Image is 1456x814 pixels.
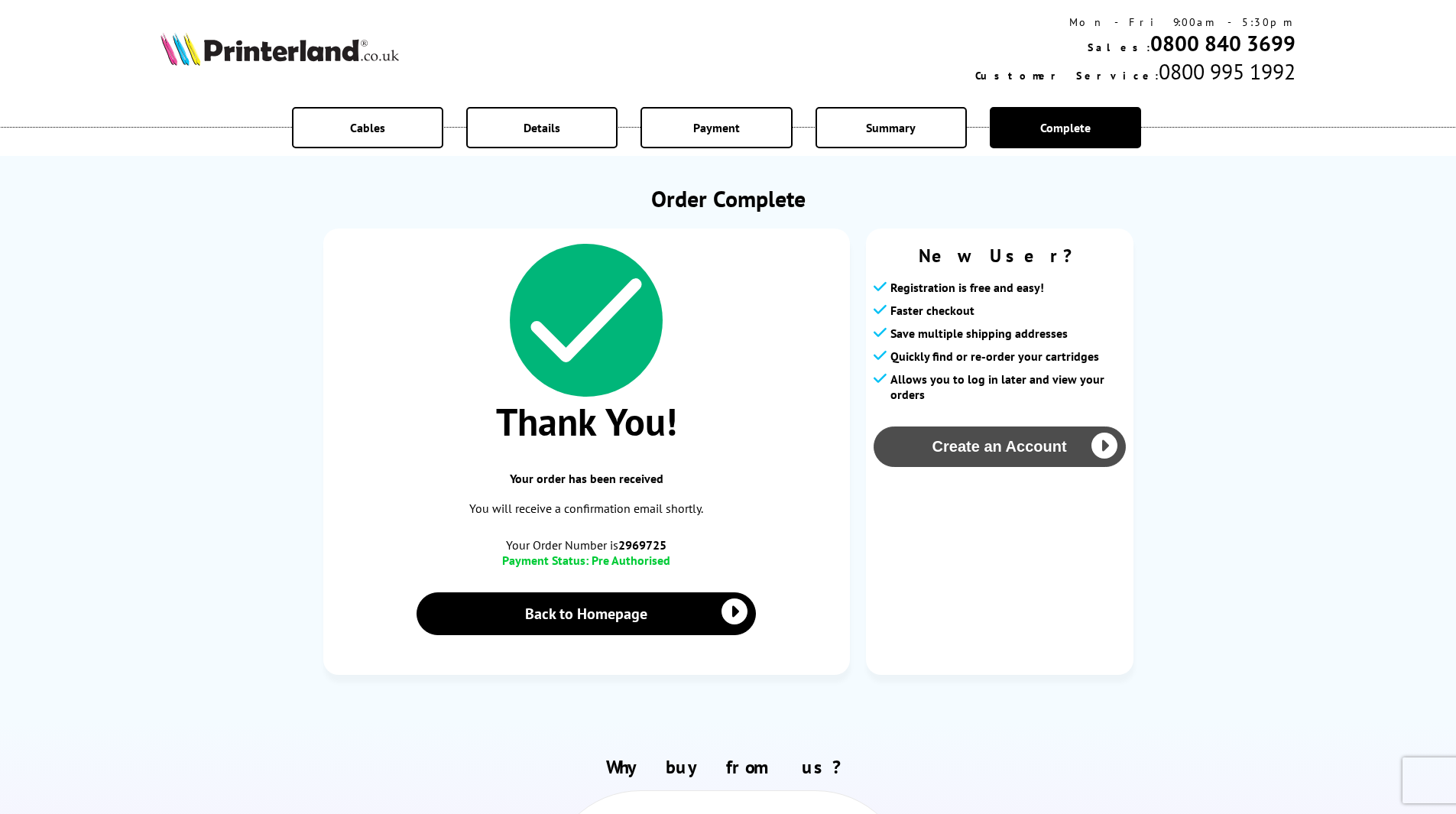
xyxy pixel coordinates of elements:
[874,426,1126,467] button: Create an Account
[890,371,1126,402] span: Allows you to log in later and view your orders
[890,349,1099,364] span: Quickly find or re-order your cartridges
[323,183,1133,213] h1: Order Complete
[339,471,835,486] span: Your order has been received
[618,537,666,553] b: 2969725
[890,303,974,318] span: Faster checkout
[975,15,1295,29] div: Mon - Fri 9:00am - 5:30pm
[1088,41,1150,54] span: Sales:
[524,120,560,135] span: Details
[417,592,757,635] a: Back to Homepage
[866,120,916,135] span: Summary
[1159,57,1295,86] span: 0800 995 1992
[502,553,589,568] span: Payment Status:
[874,244,1126,268] span: New User?
[1040,120,1091,135] span: Complete
[890,326,1068,341] span: Save multiple shipping addresses
[161,32,399,66] img: Printerland Logo
[975,69,1159,83] span: Customer Service:
[1150,29,1295,57] a: 0800 840 3699
[339,498,835,519] p: You will receive a confirmation email shortly.
[350,120,385,135] span: Cables
[592,553,670,568] span: Pre Authorised
[339,397,835,446] span: Thank You!
[161,755,1296,779] h2: Why buy from us?
[339,537,835,553] span: Your Order Number is
[693,120,740,135] span: Payment
[890,280,1044,295] span: Registration is free and easy!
